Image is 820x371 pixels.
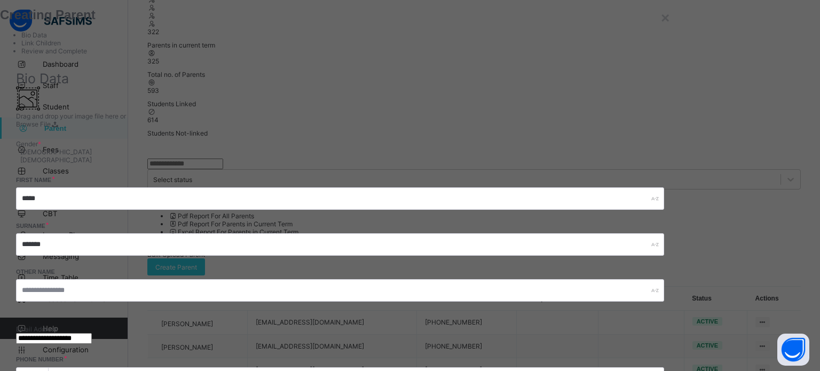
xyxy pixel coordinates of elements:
[16,325,58,333] label: Email Address
[16,70,69,86] span: Bio Data
[16,112,126,120] span: Drag and drop your image file here or
[661,10,669,27] div: ×
[16,86,664,128] div: Drag and drop your image file here orBrowse File
[16,223,45,229] label: Surname
[16,120,51,128] span: Browse File
[20,148,92,156] label: [DEMOGRAPHIC_DATA]
[21,39,61,47] span: Link Children
[16,177,51,183] label: First Name
[21,31,47,39] span: Bio Data
[16,356,64,362] label: Phone Number
[16,269,55,275] label: Other Name
[777,334,809,366] button: Open asap
[16,140,41,148] span: Gender
[20,156,92,164] label: [DEMOGRAPHIC_DATA]
[21,47,87,55] span: Review and Complete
